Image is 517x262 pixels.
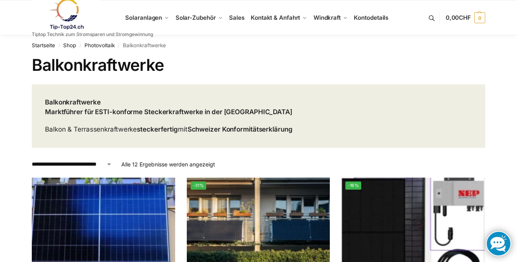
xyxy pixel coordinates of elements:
span: 0,00 [446,14,471,21]
select: Shop-Reihenfolge [32,160,112,168]
a: Startseite [32,42,55,48]
p: Tiptop Technik zum Stromsparen und Stromgewinnung [32,32,153,37]
a: Photovoltaik [84,42,115,48]
strong: Schweizer Konformitätserklärung [188,125,293,133]
span: Kontodetails [354,14,388,21]
span: Windkraft [314,14,341,21]
span: CHF [459,14,471,21]
a: Windkraft [310,0,351,35]
p: Alle 12 Ergebnisse werden angezeigt [121,160,215,168]
a: Sales [226,0,248,35]
strong: Balkonkraftwerke [45,98,100,106]
strong: steckerfertig [137,125,178,133]
a: Solar-Zubehör [172,0,226,35]
nav: Breadcrumb [32,35,485,55]
strong: Marktführer für ESTI-konforme Steckerkraftwerke in der [GEOGRAPHIC_DATA] [45,108,292,116]
span: Sales [229,14,245,21]
span: / [55,43,63,49]
a: 0,00CHF 0 [446,6,485,29]
span: 0 [474,12,485,23]
p: Balkon & Terrassenkraftwerke mit [45,125,293,135]
a: Shop [63,42,76,48]
span: / [76,43,84,49]
span: Kontakt & Anfahrt [251,14,300,21]
a: Kontodetails [351,0,391,35]
span: / [115,43,123,49]
a: Kontakt & Anfahrt [248,0,310,35]
h1: Balkonkraftwerke [32,55,485,75]
span: Solar-Zubehör [176,14,216,21]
